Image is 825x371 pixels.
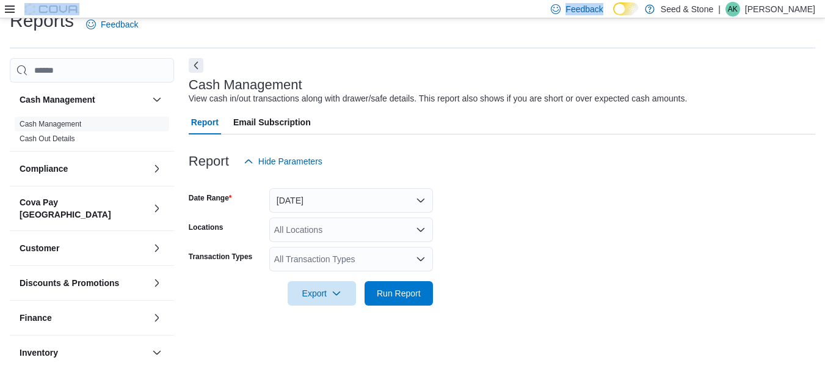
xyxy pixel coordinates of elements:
[150,345,164,360] button: Inventory
[725,2,740,17] div: Arun Kumar
[150,241,164,255] button: Customer
[189,58,203,73] button: Next
[745,2,815,17] p: [PERSON_NAME]
[150,161,164,176] button: Compliance
[416,254,426,264] button: Open list of options
[258,155,322,167] span: Hide Parameters
[81,12,143,37] a: Feedback
[10,9,74,33] h1: Reports
[365,281,433,306] button: Run Report
[728,2,738,17] span: AK
[233,110,311,134] span: Email Subscription
[20,94,147,106] button: Cash Management
[150,92,164,107] button: Cash Management
[20,94,95,106] h3: Cash Management
[20,196,147,221] button: Cova Pay [GEOGRAPHIC_DATA]
[269,188,433,213] button: [DATE]
[20,277,147,289] button: Discounts & Promotions
[189,154,229,169] h3: Report
[101,18,138,31] span: Feedback
[189,222,224,232] label: Locations
[20,277,119,289] h3: Discounts & Promotions
[10,117,174,151] div: Cash Management
[20,347,147,359] button: Inventory
[661,2,713,17] p: Seed & Stone
[20,347,58,359] h3: Inventory
[150,201,164,216] button: Cova Pay [GEOGRAPHIC_DATA]
[20,134,75,143] a: Cash Out Details
[20,120,81,128] a: Cash Management
[288,281,356,306] button: Export
[20,242,147,254] button: Customer
[189,92,688,105] div: View cash in/out transactions along with drawer/safe details. This report also shows if you are s...
[150,276,164,290] button: Discounts & Promotions
[20,163,147,175] button: Compliance
[191,110,219,134] span: Report
[20,119,81,129] span: Cash Management
[20,163,68,175] h3: Compliance
[150,310,164,325] button: Finance
[189,78,302,92] h3: Cash Management
[189,193,232,203] label: Date Range
[718,2,721,17] p: |
[295,281,349,306] span: Export
[565,3,603,15] span: Feedback
[613,2,639,15] input: Dark Mode
[20,312,147,324] button: Finance
[24,3,79,15] img: Cova
[239,149,327,174] button: Hide Parameters
[20,312,52,324] h3: Finance
[20,242,59,254] h3: Customer
[377,287,421,299] span: Run Report
[189,252,252,262] label: Transaction Types
[416,225,426,235] button: Open list of options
